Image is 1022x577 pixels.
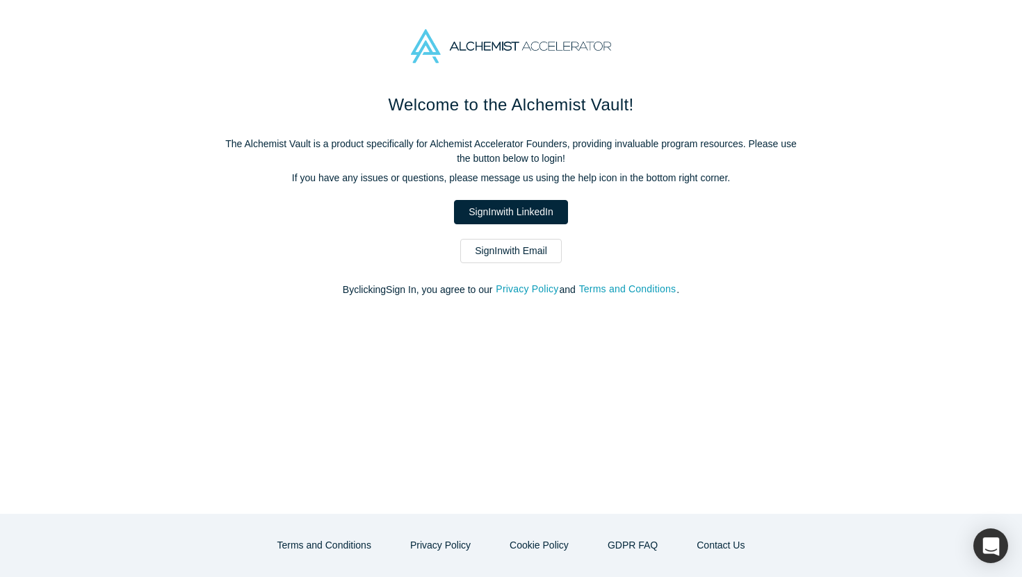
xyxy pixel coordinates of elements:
[411,29,611,63] img: Alchemist Accelerator Logo
[219,283,803,297] p: By clicking Sign In , you agree to our and .
[263,533,386,558] button: Terms and Conditions
[219,171,803,185] p: If you have any issues or questions, please message us using the help icon in the bottom right co...
[219,137,803,166] p: The Alchemist Vault is a product specifically for Alchemist Accelerator Founders, providing inval...
[682,533,759,558] a: Contact Us
[495,281,559,297] button: Privacy Policy
[593,533,672,558] a: GDPR FAQ
[578,281,677,297] button: Terms and Conditions
[219,92,803,117] h1: Welcome to the Alchemist Vault!
[454,200,567,224] a: SignInwith LinkedIn
[495,533,583,558] button: Cookie Policy
[396,533,485,558] button: Privacy Policy
[460,239,562,263] a: SignInwith Email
